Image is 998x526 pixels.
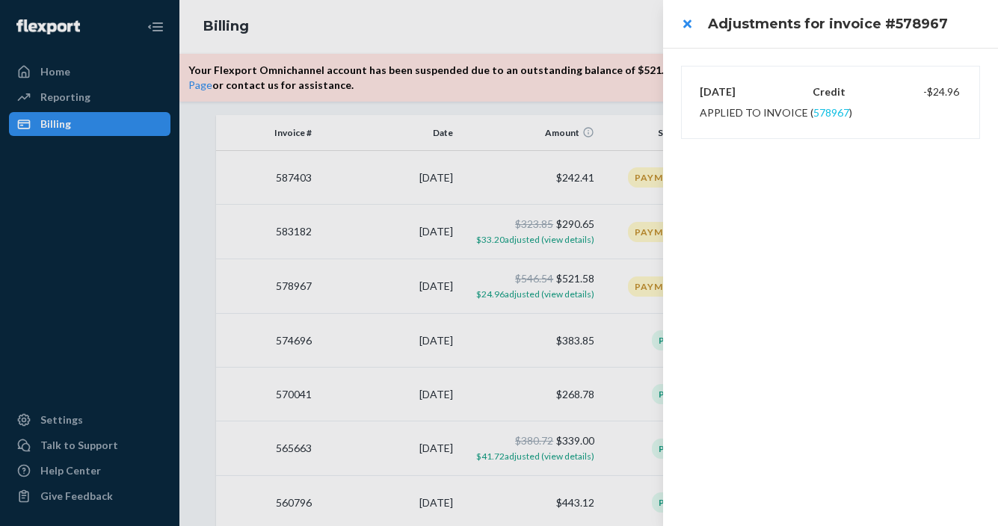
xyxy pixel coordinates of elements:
p: [DATE] [700,84,786,99]
div: -$24.96 [872,84,959,99]
div: Applied to invoice ( ) [700,105,852,120]
h3: Adjustments for invoice #578967 [708,14,980,34]
button: 578967 [813,105,849,120]
p: Credit [786,84,873,99]
button: close [672,9,702,39]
